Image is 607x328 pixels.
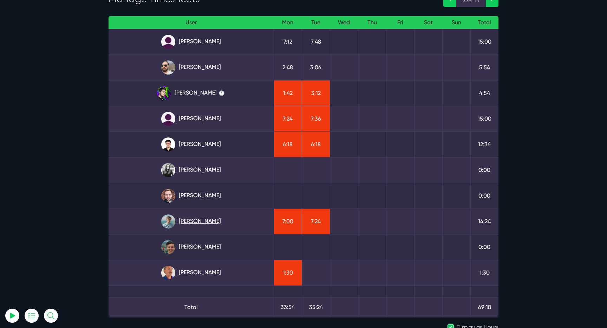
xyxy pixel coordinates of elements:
th: Wed [330,16,358,29]
img: default_qrqg0b.png [161,112,175,126]
th: Tue [302,16,330,29]
td: 14:24 [470,208,498,234]
th: Total [470,16,498,29]
a: [PERSON_NAME] ⏱️ [114,86,268,100]
a: [PERSON_NAME] [114,240,268,254]
a: [PERSON_NAME] [114,112,268,126]
a: [PERSON_NAME] [114,60,268,75]
a: [PERSON_NAME] [114,35,268,49]
td: 7:48 [302,29,330,54]
img: default_qrqg0b.png [161,35,175,49]
img: ublsy46zpoyz6muduycb.jpg [161,60,175,75]
img: tkl4csrki1nqjgf0pb1z.png [161,214,175,229]
td: 7:00 [274,208,302,234]
input: Email [23,83,100,98]
img: xv1kmavyemxtguplm5ir.png [161,137,175,152]
td: 1:30 [274,260,302,285]
img: rxuxidhawjjb44sgel4e.png [157,86,171,100]
td: 1:42 [274,80,302,106]
td: 3:12 [302,80,330,106]
td: 7:12 [274,29,302,54]
img: canx5m3pdzrsbjzqsess.jpg [161,266,175,280]
td: 15:00 [470,106,498,131]
td: 0:00 [470,157,498,183]
img: rgqpcqpgtbr9fmz9rxmm.jpg [161,163,175,177]
td: 5:54 [470,54,498,80]
a: [PERSON_NAME] [114,214,268,229]
th: Thu [358,16,386,29]
a: [PERSON_NAME] [114,163,268,177]
td: 69:18 [470,297,498,317]
td: 15:00 [470,29,498,54]
td: 33:54 [274,297,302,317]
td: 7:24 [302,208,330,234]
a: [PERSON_NAME] [114,189,268,203]
th: User [109,16,274,29]
td: 1:30 [470,260,498,285]
th: Sun [442,16,470,29]
td: 0:00 [470,234,498,260]
button: Log In [23,124,100,139]
td: Total [109,297,274,317]
img: tfogtqcjwjterk6idyiu.jpg [161,189,175,203]
a: [PERSON_NAME] [114,137,268,152]
td: 7:24 [274,106,302,131]
td: 6:18 [302,131,330,157]
th: Sat [414,16,442,29]
th: Fri [386,16,414,29]
td: 6:18 [274,131,302,157]
a: [PERSON_NAME] [114,266,268,280]
img: esb8jb8dmrsykbqurfoz.jpg [161,240,175,254]
td: 0:00 [470,183,498,208]
td: 2:48 [274,54,302,80]
th: Mon [274,16,302,29]
td: 35:24 [302,297,330,317]
td: 4:54 [470,80,498,106]
td: 7:36 [302,106,330,131]
td: 12:36 [470,131,498,157]
td: 3:06 [302,54,330,80]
